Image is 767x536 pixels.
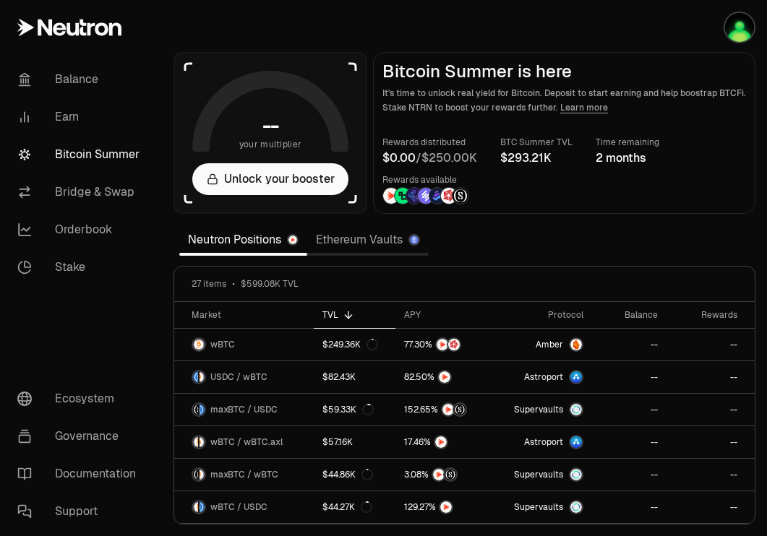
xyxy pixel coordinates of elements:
[210,501,267,513] span: wBTC / USDC
[193,404,198,415] img: maxBTC Logo
[570,469,582,480] img: Supervaults
[6,173,156,211] a: Bridge & Swap
[404,467,485,482] button: NTRNStructured Points
[200,501,205,513] img: USDC Logo
[210,404,278,415] span: maxBTC / USDC
[592,491,667,523] a: --
[404,500,485,514] button: NTRN
[174,459,314,490] a: maxBTC LogowBTC LogomaxBTC / wBTC
[441,188,457,204] img: Mars Fragments
[322,501,372,513] div: $44.27K
[262,114,279,137] h1: --
[314,361,396,393] a: $82.43K
[382,135,477,150] p: Rewards distributed
[6,418,156,455] a: Governance
[314,459,396,490] a: $44.86K
[494,459,592,490] a: SupervaultsSupervaults
[667,491,755,523] a: --
[307,225,429,254] a: Ethereum Vaults
[536,339,563,350] span: Amber
[667,426,755,458] a: --
[322,469,373,480] div: $44.86K
[592,361,667,393] a: --
[592,459,667,490] a: --
[596,135,659,150] p: Time remaining
[6,455,156,493] a: Documentation
[524,371,563,383] span: Astroport
[404,337,485,352] button: NTRNMars Fragments
[200,436,205,448] img: wBTC.axl Logo
[500,135,573,150] p: BTC Summer TVL
[322,309,387,321] div: TVL
[192,163,348,195] button: Unlock your booster
[239,137,302,152] span: your multiplier
[210,436,283,448] span: wBTC / wBTC.axl
[314,329,396,360] a: $249.36K
[6,61,156,98] a: Balance
[314,426,396,458] a: $57.16K
[382,150,477,167] div: /
[494,394,592,425] a: SupervaultsSupervaults
[570,404,582,415] img: Supervaults
[395,361,494,393] a: NTRN
[200,404,205,415] img: USDC Logo
[382,173,469,187] p: Rewards available
[322,339,378,350] div: $249.36K
[6,211,156,248] a: Orderbook
[454,404,466,415] img: Structured Points
[200,469,205,480] img: wBTC Logo
[494,491,592,523] a: SupervaultsSupervaults
[210,371,267,383] span: USDC / wBTC
[382,86,746,115] p: It's time to unlock real yield for Bitcoin. Deposit to start earning and help boostrap BTCFi. Sta...
[410,235,419,244] img: Ethereum Logo
[174,426,314,458] a: wBTC LogowBTC.axl LogowBTC / wBTC.axl
[494,329,592,360] a: AmberAmber
[429,188,445,204] img: Bedrock Diamonds
[503,309,583,321] div: Protocol
[210,339,235,350] span: wBTC
[395,426,494,458] a: NTRN
[524,436,563,448] span: Astroport
[667,459,755,490] a: --
[241,278,299,290] span: $599.08K TVL
[494,426,592,458] a: Astroport
[395,329,494,360] a: NTRNMars Fragments
[667,361,755,393] a: --
[395,491,494,523] a: NTRN
[322,371,356,383] div: $82.43K
[192,309,305,321] div: Market
[179,225,307,254] a: Neutron Positions
[6,248,156,286] a: Stake
[193,371,198,383] img: USDC Logo
[193,469,198,480] img: maxBTC Logo
[514,469,563,480] span: Supervaults
[174,329,314,360] a: wBTC LogowBTC
[435,436,447,448] img: NTRN
[570,339,582,350] img: Amber
[395,459,494,490] a: NTRNStructured Points
[560,102,608,113] a: Learn more
[193,339,205,350] img: wBTC Logo
[174,361,314,393] a: USDC LogowBTC LogoUSDC / wBTC
[314,491,396,523] a: $44.27K
[725,13,754,42] img: Atom Staking
[174,491,314,523] a: wBTC LogoUSDC LogowBTC / USDC
[514,501,563,513] span: Supervaults
[200,371,205,383] img: wBTC Logo
[406,188,422,204] img: EtherFi Points
[193,436,198,448] img: wBTC Logo
[675,309,737,321] div: Rewards
[442,404,454,415] img: NTRN
[395,188,411,204] img: Lombard Lux
[404,370,485,384] button: NTRN
[592,394,667,425] a: --
[592,426,667,458] a: --
[395,394,494,425] a: NTRNStructured Points
[210,469,278,480] span: maxBTC / wBTC
[6,136,156,173] a: Bitcoin Summer
[601,309,659,321] div: Balance
[174,394,314,425] a: maxBTC LogoUSDC LogomaxBTC / USDC
[404,309,485,321] div: APY
[437,339,448,350] img: NTRN
[322,436,353,448] div: $57.16K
